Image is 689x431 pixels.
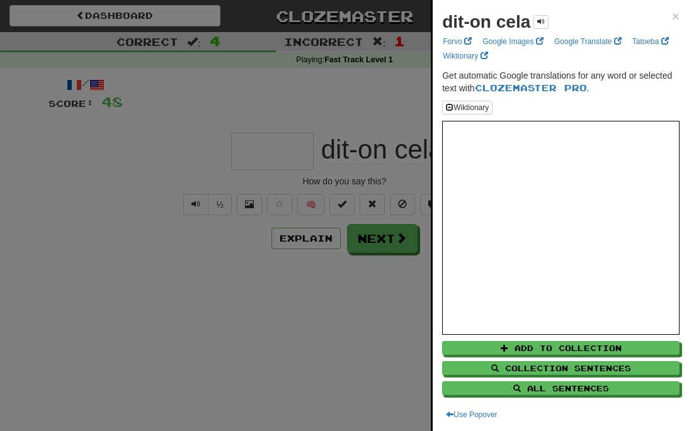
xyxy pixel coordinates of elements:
[442,408,501,422] button: Use Popover
[442,101,493,115] button: Wiktionary
[629,35,673,48] a: Tatoeba
[479,35,547,48] a: Google Images
[475,82,587,93] a: Clozemaster Pro
[439,35,475,48] a: Forvo
[672,9,680,23] span: ×
[442,361,680,375] button: Collection Sentences
[439,49,491,63] a: Wiktionary
[550,35,625,48] a: Google Translate
[442,381,680,395] button: All Sentences
[442,69,680,94] p: Get automatic Google translations for any word or selected text with .
[672,9,680,23] button: Close
[442,12,530,31] strong: dit-on cela
[442,341,680,355] button: Add to Collection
